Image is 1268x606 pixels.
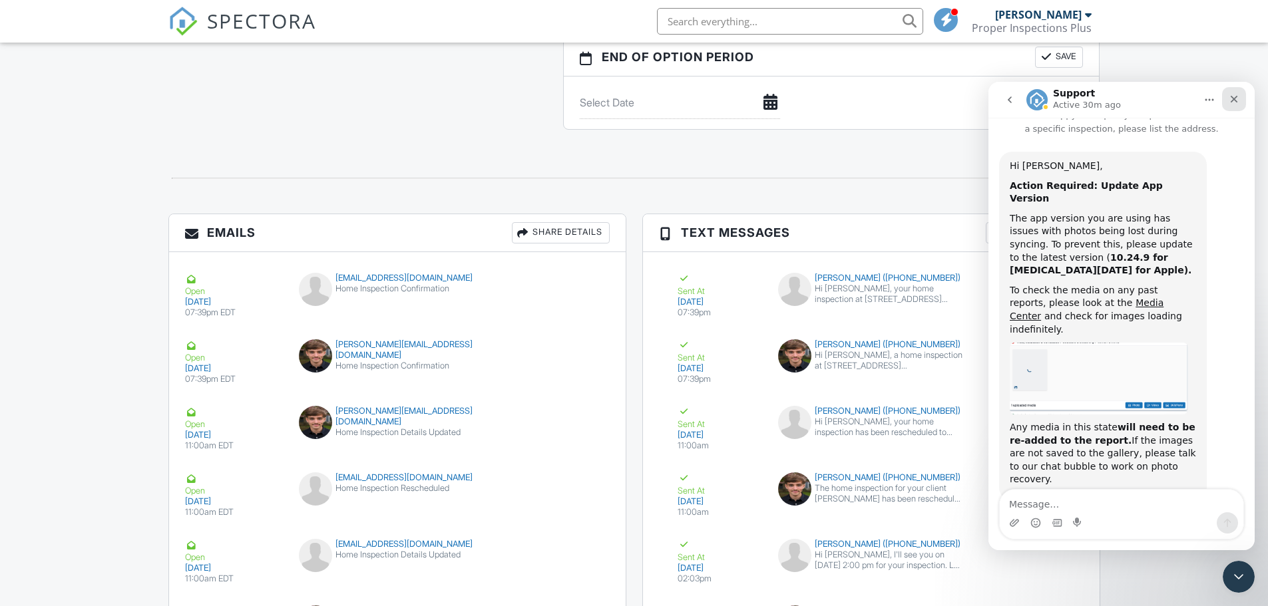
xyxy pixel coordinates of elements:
[168,7,198,36] img: The Best Home Inspection Software - Spectora
[1035,47,1083,68] button: Save
[185,273,284,297] div: Open
[778,539,811,572] img: default-user-f0147aede5fd5fa78ca7ade42f37bd4542148d508eef1c3d3ea960f66861d68b.jpg
[659,329,1084,395] a: Sent At [DATE] 07:39pm [PERSON_NAME] ([PHONE_NUMBER]) Hi [PERSON_NAME], a home inspection at [STR...
[815,549,964,571] div: Hi [PERSON_NAME], I'll see you on [DATE] 2:00 pm for your inspection. Let me know if you have any...
[678,374,763,384] div: 07:39pm
[185,472,284,496] div: Open
[678,573,763,584] div: 02:03pm
[169,329,626,395] a: Open [DATE] 07:39pm EDT [PERSON_NAME][EMAIL_ADDRESS][DOMAIN_NAME] Home Inspection Confirmation
[778,273,811,306] img: default-user-f0147aede5fd5fa78ca7ade42f37bd4542148d508eef1c3d3ea960f66861d68b.jpg
[972,21,1092,35] div: Proper Inspections Plus
[778,406,964,416] div: [PERSON_NAME] ([PHONE_NUMBER])
[299,273,495,283] div: [EMAIL_ADDRESS][DOMAIN_NAME]
[659,528,1084,595] a: Sent At [DATE] 02:03pm [PERSON_NAME] ([PHONE_NUMBER]) Hi [PERSON_NAME], I'll see you on [DATE] 2:...
[602,48,754,66] span: End of Option Period
[678,273,763,297] div: Sent At
[185,430,284,440] div: [DATE]
[299,483,495,494] div: Home Inspection Rescheduled
[299,427,495,438] div: Home Inspection Details Updated
[678,440,763,451] div: 11:00am
[185,496,284,507] div: [DATE]
[678,507,763,518] div: 11:00am
[580,86,780,119] input: Select Date
[778,472,811,506] img: data
[299,406,495,427] div: [PERSON_NAME][EMAIL_ADDRESS][DOMAIN_NAME]
[659,262,1084,329] a: Sent At [DATE] 07:39pm [PERSON_NAME] ([PHONE_NUMBER]) Hi [PERSON_NAME], your home inspection at [...
[678,363,763,374] div: [DATE]
[678,430,763,440] div: [DATE]
[299,539,495,549] div: [EMAIL_ADDRESS][DOMAIN_NAME]
[778,539,964,549] div: [PERSON_NAME] ([PHONE_NUMBER])
[169,462,626,528] a: Open [DATE] 11:00am EDT [EMAIL_ADDRESS][DOMAIN_NAME] Home Inspection Rescheduled
[815,483,964,504] div: The home inspection for your client [PERSON_NAME] has been rescheduled to [DATE] 2:00 pm. Let me ...
[678,472,763,496] div: Sent At
[988,82,1255,550] iframe: Intercom live chat
[299,273,332,306] img: default-user-f0147aede5fd5fa78ca7ade42f37bd4542148d508eef1c3d3ea960f66861d68b.jpg
[299,339,332,373] img: data
[299,472,332,506] img: default-user-f0147aede5fd5fa78ca7ade42f37bd4542148d508eef1c3d3ea960f66861d68b.jpg
[299,339,495,361] div: [PERSON_NAME][EMAIL_ADDRESS][DOMAIN_NAME]
[169,262,626,329] a: Open [DATE] 07:39pm EDT [EMAIL_ADDRESS][DOMAIN_NAME] Home Inspection Confirmation
[299,283,495,294] div: Home Inspection Confirmation
[299,539,332,572] img: default-user-f0147aede5fd5fa78ca7ade42f37bd4542148d508eef1c3d3ea960f66861d68b.jpg
[659,462,1084,528] a: Sent At [DATE] 11:00am [PERSON_NAME] ([PHONE_NUMBER]) The home inspection for your client [PERSON...
[168,18,316,46] a: SPECTORA
[815,350,964,371] div: Hi [PERSON_NAME], a home inspection at [STREET_ADDRESS][PERSON_NAME] is scheduled for your client...
[778,273,964,283] div: [PERSON_NAME] ([PHONE_NUMBER])
[185,339,284,363] div: Open
[185,440,284,451] div: 11:00am EDT
[815,416,964,438] div: Hi [PERSON_NAME], your home inspection has been rescheduled to [DATE] 2:00 pm. Let me know if you...
[185,507,284,518] div: 11:00am EDT
[643,214,1100,252] h3: Text Messages
[678,406,763,430] div: Sent At
[169,528,626,595] a: Open [DATE] 11:00am EDT [EMAIL_ADDRESS][DOMAIN_NAME] Home Inspection Details Updated
[299,361,495,371] div: Home Inspection Confirmation
[778,339,964,350] div: [PERSON_NAME] ([PHONE_NUMBER])
[1223,561,1255,593] iframe: Intercom live chat
[995,8,1082,21] div: [PERSON_NAME]
[678,307,763,318] div: 07:39pm
[185,573,284,584] div: 11:00am EDT
[678,297,763,307] div: [DATE]
[512,222,610,243] div: Share Details
[185,363,284,374] div: [DATE]
[778,339,811,373] img: data
[185,406,284,430] div: Open
[185,307,284,318] div: 07:39pm EDT
[678,339,763,363] div: Sent At
[185,297,284,307] div: [DATE]
[169,395,626,462] a: Open [DATE] 11:00am EDT [PERSON_NAME][EMAIL_ADDRESS][DOMAIN_NAME] Home Inspection Details Updated
[185,539,284,563] div: Open
[185,563,284,573] div: [DATE]
[986,222,1084,243] div: Share Details
[778,406,811,439] img: default-user-f0147aede5fd5fa78ca7ade42f37bd4542148d508eef1c3d3ea960f66861d68b.jpg
[678,539,763,563] div: Sent At
[169,214,626,252] h3: Emails
[185,374,284,384] div: 07:39pm EDT
[778,472,964,483] div: [PERSON_NAME] ([PHONE_NUMBER])
[299,406,332,439] img: data
[207,7,316,35] span: SPECTORA
[657,8,923,35] input: Search everything...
